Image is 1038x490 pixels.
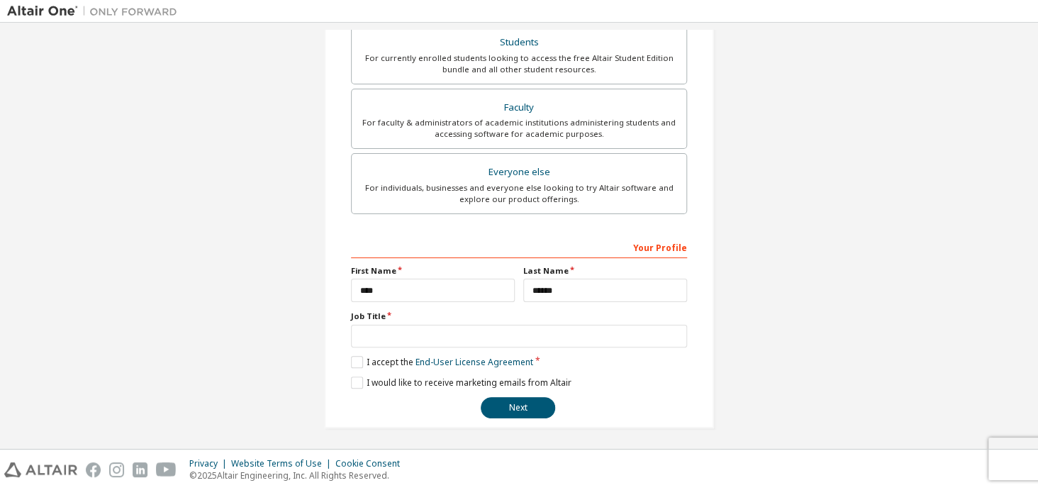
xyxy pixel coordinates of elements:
[7,4,184,18] img: Altair One
[189,469,408,481] p: © 2025 Altair Engineering, Inc. All Rights Reserved.
[360,33,678,52] div: Students
[415,356,533,368] a: End-User License Agreement
[351,311,687,322] label: Job Title
[360,162,678,182] div: Everyone else
[156,462,177,477] img: youtube.svg
[360,52,678,75] div: For currently enrolled students looking to access the free Altair Student Edition bundle and all ...
[523,265,687,277] label: Last Name
[360,98,678,118] div: Faculty
[86,462,101,477] img: facebook.svg
[4,462,77,477] img: altair_logo.svg
[231,458,335,469] div: Website Terms of Use
[133,462,147,477] img: linkedin.svg
[109,462,124,477] img: instagram.svg
[335,458,408,469] div: Cookie Consent
[360,182,678,205] div: For individuals, businesses and everyone else looking to try Altair software and explore our prod...
[351,235,687,258] div: Your Profile
[351,265,515,277] label: First Name
[351,377,571,389] label: I would like to receive marketing emails from Altair
[189,458,231,469] div: Privacy
[351,356,533,368] label: I accept the
[360,117,678,140] div: For faculty & administrators of academic institutions administering students and accessing softwa...
[481,397,555,418] button: Next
